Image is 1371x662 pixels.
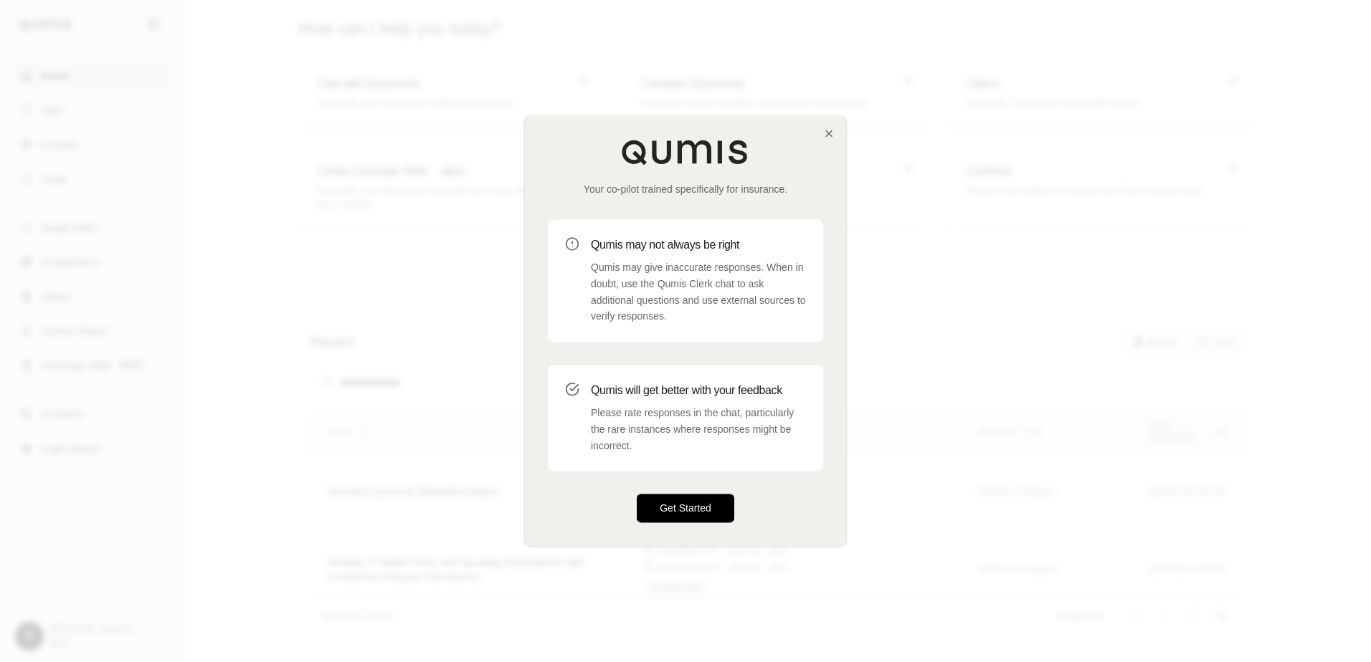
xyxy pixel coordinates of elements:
h3: Qumis will get better with your feedback [591,382,806,399]
button: Get Started [637,494,734,523]
p: Your co-pilot trained specifically for insurance. [548,182,823,196]
p: Qumis may give inaccurate responses. When in doubt, use the Qumis Clerk chat to ask additional qu... [591,259,806,325]
h3: Qumis may not always be right [591,236,806,254]
img: Qumis Logo [621,139,750,165]
p: Please rate responses in the chat, particularly the rare instances where responses might be incor... [591,405,806,454]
